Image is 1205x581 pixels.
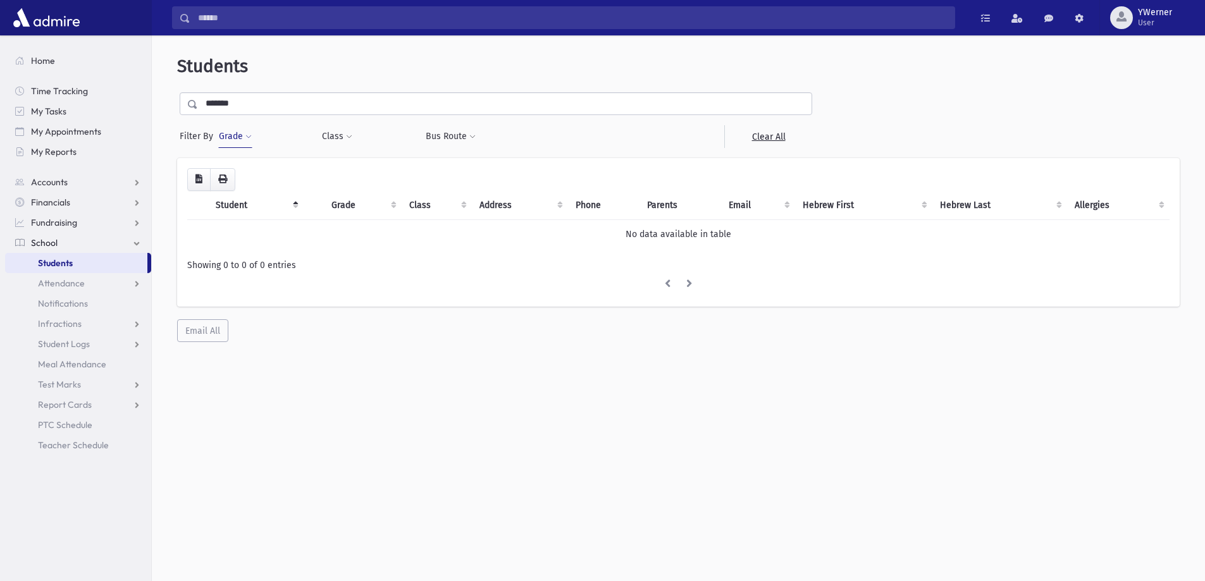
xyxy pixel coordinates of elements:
th: Parents [640,191,721,220]
button: Class [321,125,353,148]
span: My Tasks [31,106,66,117]
span: Report Cards [38,399,92,410]
span: Student Logs [38,338,90,350]
a: Financials [5,192,151,212]
span: School [31,237,58,248]
span: Students [38,257,73,269]
a: Home [5,51,151,71]
span: Students [177,56,248,76]
a: Clear All [724,125,812,148]
a: Attendance [5,273,151,293]
th: Allergies: activate to sort column ascending [1067,191,1170,220]
span: Home [31,55,55,66]
span: YWerner [1138,8,1172,18]
a: Infractions [5,314,151,334]
th: Class: activate to sort column ascending [402,191,473,220]
a: Student Logs [5,334,151,354]
span: Fundraising [31,217,77,228]
a: School [5,233,151,253]
div: Showing 0 to 0 of 0 entries [187,259,1170,272]
th: Student: activate to sort column descending [208,191,304,220]
span: Notifications [38,298,88,309]
a: PTC Schedule [5,415,151,435]
button: Grade [218,125,252,148]
span: My Appointments [31,126,101,137]
td: No data available in table [187,219,1170,248]
span: Financials [31,197,70,208]
a: Fundraising [5,212,151,233]
button: Email All [177,319,228,342]
span: Meal Attendance [38,358,106,370]
th: Email: activate to sort column ascending [721,191,795,220]
span: Attendance [38,278,85,289]
a: Notifications [5,293,151,314]
button: CSV [187,168,211,191]
span: User [1138,18,1172,28]
a: Meal Attendance [5,354,151,374]
a: Time Tracking [5,81,151,101]
input: Search [190,6,955,29]
a: Report Cards [5,394,151,415]
button: Print [210,168,235,191]
a: My Appointments [5,121,151,142]
span: My Reports [31,146,77,157]
a: Students [5,253,147,273]
th: Address: activate to sort column ascending [472,191,568,220]
span: PTC Schedule [38,419,92,431]
span: Accounts [31,176,68,188]
button: Bus Route [425,125,476,148]
img: AdmirePro [10,5,83,30]
th: Hebrew First: activate to sort column ascending [795,191,932,220]
a: Teacher Schedule [5,435,151,455]
a: My Tasks [5,101,151,121]
th: Hebrew Last: activate to sort column ascending [932,191,1068,220]
span: Infractions [38,318,82,329]
span: Time Tracking [31,85,88,97]
span: Filter By [180,130,218,143]
a: Accounts [5,172,151,192]
th: Grade: activate to sort column ascending [324,191,401,220]
span: Teacher Schedule [38,439,109,451]
a: My Reports [5,142,151,162]
th: Phone [568,191,640,220]
span: Test Marks [38,379,81,390]
a: Test Marks [5,374,151,394]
